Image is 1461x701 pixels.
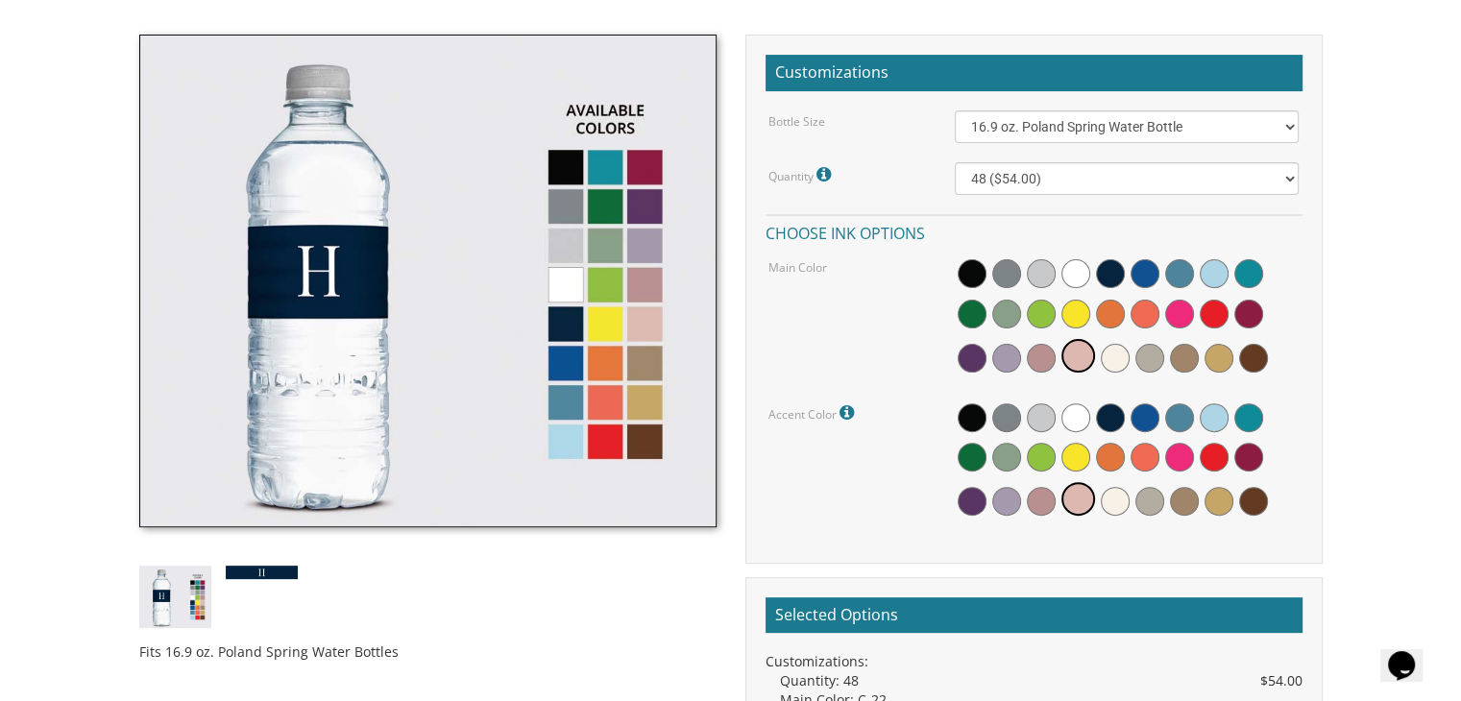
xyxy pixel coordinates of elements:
[768,259,827,276] label: Main Color
[766,597,1303,634] h2: Selected Options
[766,55,1303,91] h2: Customizations
[139,566,211,627] img: bottle-style11.jpg
[768,162,836,187] label: Quantity
[768,400,859,425] label: Accent Color
[768,113,825,130] label: Bottle Size
[766,214,1303,248] h4: Choose ink options
[1380,624,1442,682] iframe: chat widget
[1260,671,1303,690] span: $54.00
[226,566,298,578] img: strip11.jpg
[780,671,1303,690] div: Quantity: 48
[766,652,1303,671] div: Customizations:
[139,628,717,662] div: Fits 16.9 oz. Poland Spring Water Bottles
[139,35,717,527] img: bottle-style11.jpg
